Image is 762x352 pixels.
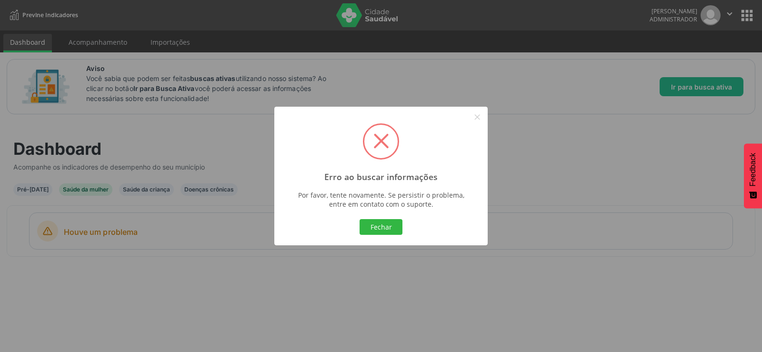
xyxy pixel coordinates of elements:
button: Fechar [360,219,402,235]
span: Feedback [749,153,757,186]
div: Por favor, tente novamente. Se persistir o problema, entre em contato com o suporte. [293,191,469,209]
h2: Erro ao buscar informações [324,172,438,182]
button: Feedback - Mostrar pesquisa [744,143,762,208]
button: Close this dialog [469,109,485,125]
